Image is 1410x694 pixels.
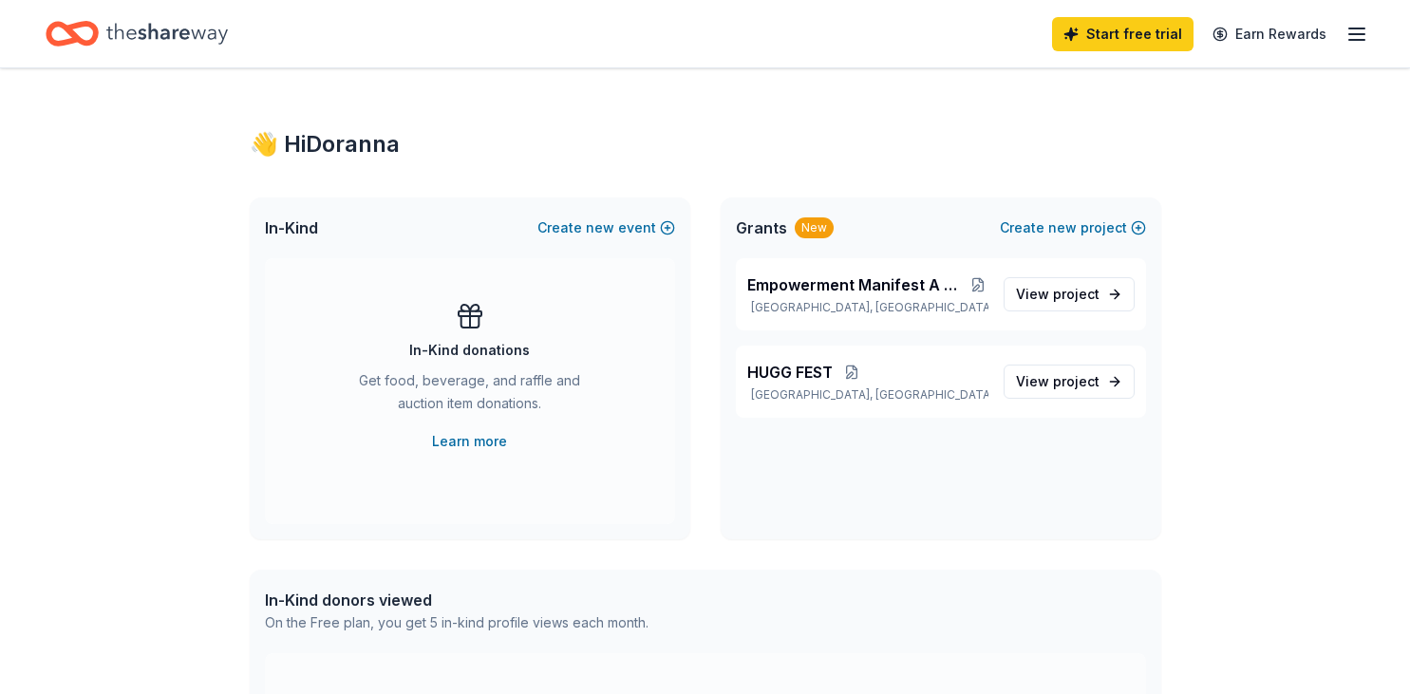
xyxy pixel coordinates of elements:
[1053,373,1100,389] span: project
[409,339,530,362] div: In-Kind donations
[1201,17,1338,51] a: Earn Rewards
[1016,370,1100,393] span: View
[1000,216,1146,239] button: Createnewproject
[46,11,228,56] a: Home
[736,216,787,239] span: Grants
[747,361,833,384] span: HUGG FEST
[1004,277,1135,311] a: View project
[1016,283,1100,306] span: View
[341,369,599,422] div: Get food, beverage, and raffle and auction item donations.
[432,430,507,453] a: Learn more
[265,216,318,239] span: In-Kind
[1053,286,1100,302] span: project
[747,300,988,315] p: [GEOGRAPHIC_DATA], [GEOGRAPHIC_DATA]
[747,273,968,296] span: Empowerment Manifest A Deliverance Foundation, Inc.
[1052,17,1194,51] a: Start free trial
[537,216,675,239] button: Createnewevent
[265,611,649,634] div: On the Free plan, you get 5 in-kind profile views each month.
[586,216,614,239] span: new
[747,387,988,403] p: [GEOGRAPHIC_DATA], [GEOGRAPHIC_DATA]
[250,129,1161,159] div: 👋 Hi Doranna
[1004,365,1135,399] a: View project
[1048,216,1077,239] span: new
[795,217,834,238] div: New
[265,589,649,611] div: In-Kind donors viewed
